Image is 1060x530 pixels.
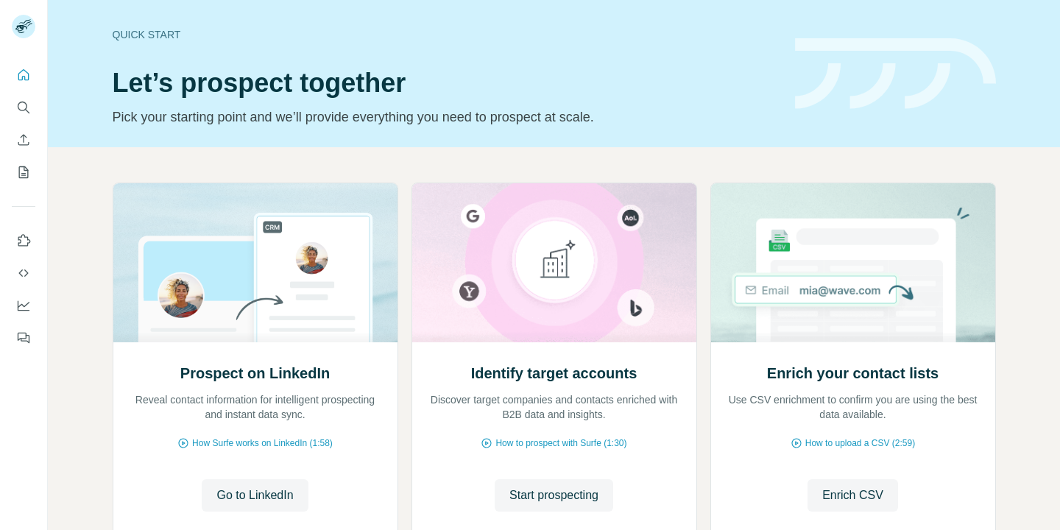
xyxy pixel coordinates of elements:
button: Use Surfe on LinkedIn [12,227,35,254]
button: Search [12,94,35,121]
button: Feedback [12,325,35,351]
span: Go to LinkedIn [216,487,293,504]
h2: Enrich your contact lists [767,363,939,384]
button: Start prospecting [495,479,613,512]
button: Dashboard [12,292,35,319]
h1: Let’s prospect together [113,68,777,98]
button: My lists [12,159,35,185]
p: Discover target companies and contacts enriched with B2B data and insights. [427,392,682,422]
span: Start prospecting [509,487,598,504]
button: Quick start [12,62,35,88]
h2: Identify target accounts [471,363,637,384]
div: Quick start [113,27,777,42]
p: Use CSV enrichment to confirm you are using the best data available. [726,392,981,422]
span: How Surfe works on LinkedIn (1:58) [192,437,333,450]
span: How to upload a CSV (2:59) [805,437,915,450]
span: Enrich CSV [822,487,883,504]
p: Pick your starting point and we’ll provide everything you need to prospect at scale. [113,107,777,127]
img: Prospect on LinkedIn [113,183,398,342]
img: Identify target accounts [411,183,697,342]
span: How to prospect with Surfe (1:30) [495,437,626,450]
button: Enrich CSV [12,127,35,153]
button: Enrich CSV [808,479,898,512]
button: Use Surfe API [12,260,35,286]
img: Enrich your contact lists [710,183,996,342]
img: banner [795,38,996,110]
button: Go to LinkedIn [202,479,308,512]
p: Reveal contact information for intelligent prospecting and instant data sync. [128,392,383,422]
h2: Prospect on LinkedIn [180,363,330,384]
